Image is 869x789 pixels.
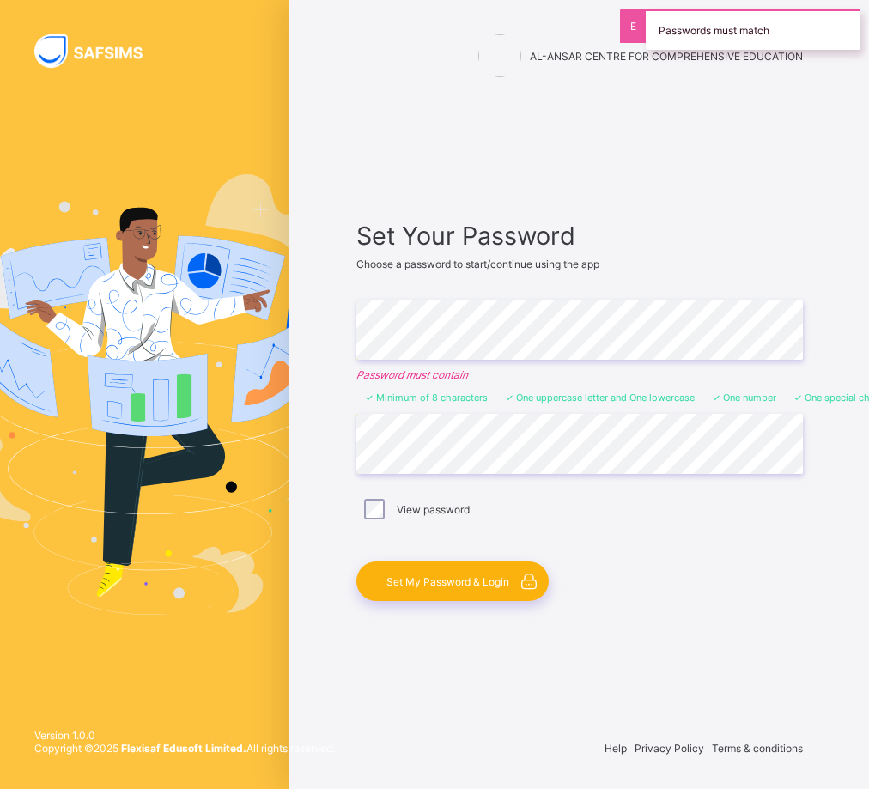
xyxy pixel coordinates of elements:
[478,34,521,77] img: AL-ANSAR CENTRE FOR COMPREHENSIVE EDUCATION
[356,221,803,251] span: Set Your Password
[34,34,163,68] img: SAFSIMS Logo
[386,575,509,588] span: Set My Password & Login
[365,391,488,404] li: Minimum of 8 characters
[356,368,803,381] em: Password must contain
[34,729,335,742] span: Version 1.0.0
[530,50,803,63] span: AL-ANSAR CENTRE FOR COMPREHENSIVE EDUCATION
[34,742,335,755] span: Copyright © 2025 All rights reserved.
[397,503,470,516] label: View password
[605,742,627,755] span: Help
[712,391,776,404] li: One number
[635,742,704,755] span: Privacy Policy
[356,258,599,270] span: Choose a password to start/continue using the app
[121,742,246,755] strong: Flexisaf Edusoft Limited.
[712,742,803,755] span: Terms & conditions
[505,391,695,404] li: One uppercase letter and One lowercase
[646,9,860,50] div: Passwords must match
